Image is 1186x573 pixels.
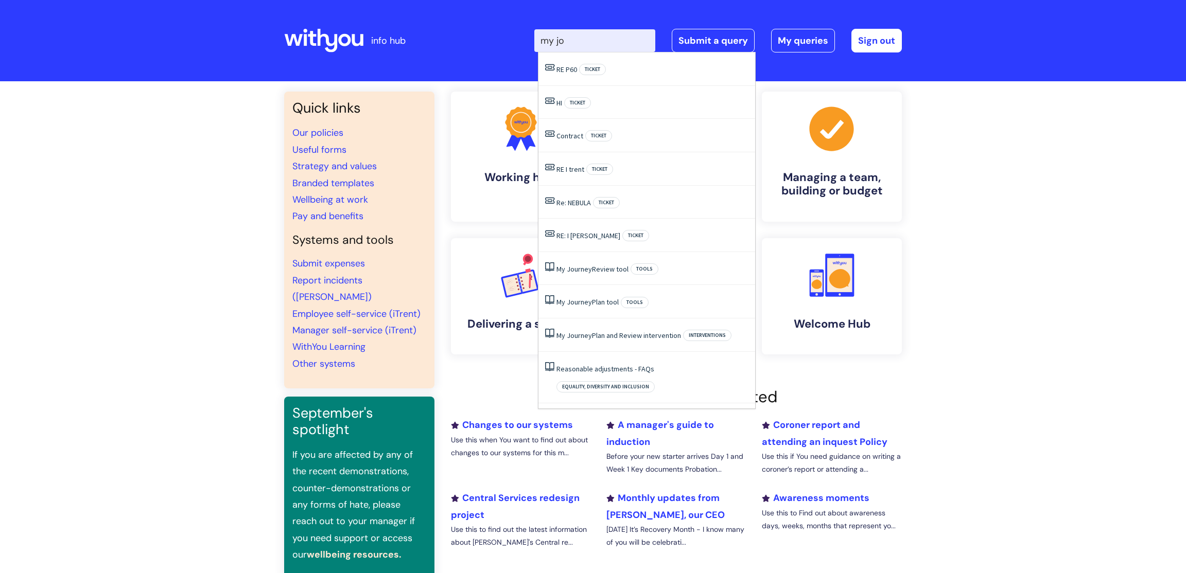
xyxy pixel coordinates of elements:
h4: Working here [459,171,583,184]
a: Manager self-service (iTrent) [292,324,416,336]
span: Ticket [593,197,620,208]
div: | - [534,29,902,52]
a: Working here [451,92,591,222]
span: Journey [567,331,592,340]
a: My JourneyPlan and Review intervention [556,331,681,340]
a: Employee self-service (iTrent) [292,308,421,320]
p: If you are affected by any of the recent demonstrations, counter-demonstrations or any forms of h... [292,446,426,563]
span: Ticket [585,130,612,141]
span: Ticket [579,64,606,75]
span: Tools [621,297,649,308]
a: My JourneyReview tool [556,264,629,274]
h4: Managing a team, building or budget [770,171,894,198]
h3: Quick links [292,100,426,116]
span: My [556,331,565,340]
span: Tools [631,263,658,275]
span: My [556,264,565,274]
input: Search [534,29,655,52]
a: Re: NEBULA [556,198,591,207]
a: Reasonable adjustments - FAQs [556,364,654,373]
a: Central Services redesign project [451,492,580,521]
a: Coroner report and attending an inquest Policy [762,419,887,447]
a: Delivering a service [451,238,591,354]
h4: Welcome Hub [770,317,894,331]
a: Our policies [292,127,343,139]
a: A manager's guide to induction [606,419,714,447]
span: Ticket [586,164,613,175]
h4: Systems and tools [292,233,426,247]
a: Sign out [851,29,902,52]
p: Use this to Find out about awareness days, weeks, months that represent yo... [762,507,902,532]
p: [DATE] It’s Recovery Month - I know many of you will be celebrati... [606,523,746,549]
a: wellbeing resources. [307,548,402,561]
a: RE P60 [556,65,577,74]
p: Use this if You need guidance on writing a coroner’s report or attending a... [762,450,902,476]
a: Pay and benefits [292,210,363,222]
a: Awareness moments [762,492,869,504]
span: My [556,297,565,307]
h2: Recently added or updated [451,387,902,406]
a: Contract [556,131,583,140]
a: My queries [771,29,835,52]
a: RE I trent [556,165,584,174]
a: Changes to our systems [451,419,573,431]
a: Managing a team, building or budget [762,92,902,222]
span: Ticket [564,97,591,109]
p: Before your new starter arrives Day 1 and Week 1 Key documents Probation... [606,450,746,476]
a: Branded templates [292,177,374,189]
a: WithYou Learning [292,341,365,353]
a: Submit a query [672,29,755,52]
h3: September's spotlight [292,405,426,438]
p: Use this to find out the latest information about [PERSON_NAME]'s Central re... [451,523,591,549]
a: HI [556,98,562,108]
a: Welcome Hub [762,238,902,354]
a: Monthly updates from [PERSON_NAME], our CEO [606,492,725,521]
a: My JourneyPlan tool [556,297,619,307]
p: info hub [371,32,406,49]
a: Report incidents ([PERSON_NAME]) [292,274,372,303]
span: Ticket [622,230,649,241]
p: Use this when You want to find out about changes to our systems for this m... [451,434,591,459]
span: Journey [567,297,592,307]
span: Equality, Diversity and Inclusion [556,381,655,392]
a: Useful forms [292,144,346,156]
span: Journey [567,264,592,274]
a: Other systems [292,357,355,370]
a: Submit expenses [292,257,365,270]
a: Wellbeing at work [292,193,368,206]
h4: Delivering a service [459,317,583,331]
a: Strategy and values [292,160,377,172]
span: Interventions [683,330,731,341]
a: RE: I [PERSON_NAME] [556,231,620,240]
